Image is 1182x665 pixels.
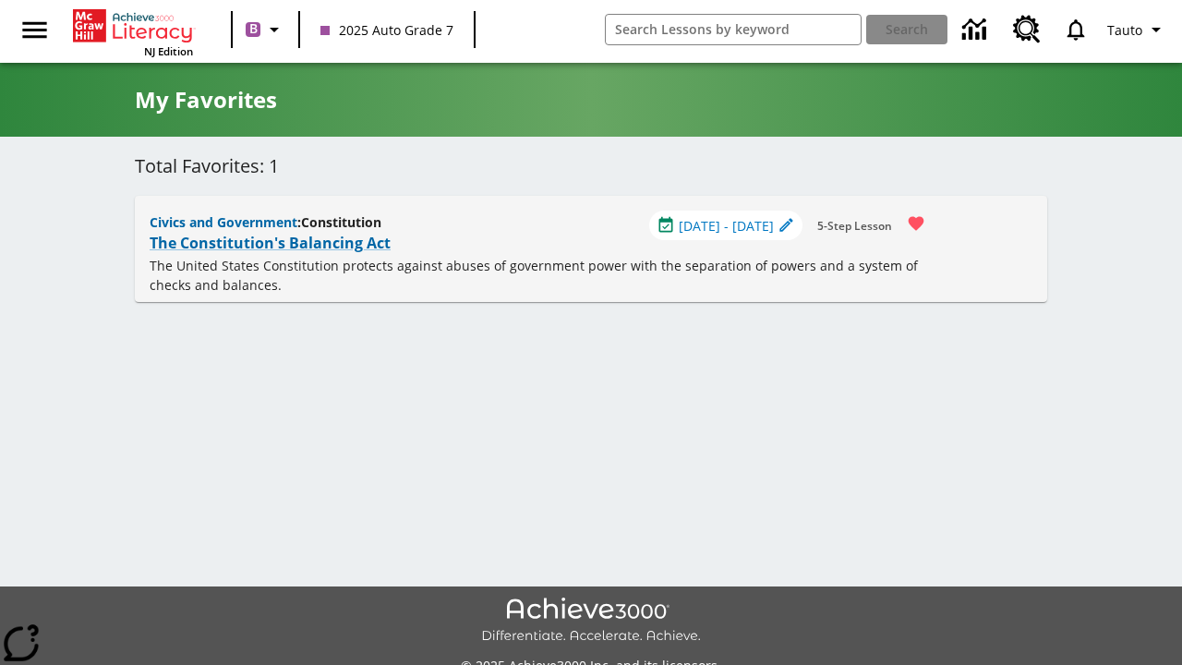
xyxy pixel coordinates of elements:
[7,3,62,57] button: Open side menu
[135,85,277,115] h5: My Favorites
[249,18,258,41] span: B
[73,7,193,44] a: Home
[810,211,899,241] button: 5-Step Lesson
[150,230,391,256] a: The Constitution's Balancing Act
[951,5,1002,55] a: Data Center
[481,598,701,645] img: Achieve3000 Differentiate Accelerate Achieve
[320,20,453,40] span: 2025 Auto Grade 7
[1107,20,1142,40] span: Tauto
[1052,6,1100,54] a: Notifications
[1100,13,1175,46] button: Profile/Settings
[1002,5,1052,54] a: Resource Center, Will open in new tab
[297,213,381,231] span: : Constitution
[817,216,892,236] span: 5-Step Lesson
[150,213,297,231] span: Civics and Government
[73,6,193,58] div: Home
[150,256,936,295] p: The United States Constitution protects against abuses of government power with the separation of...
[238,13,293,46] button: Boost Class color is purple. Change class color
[135,151,1047,181] h6: Total Favorites: 1
[606,15,861,44] input: search field
[649,211,802,240] div: Aug 27 - Aug 27 Choose Dates
[896,203,936,244] button: Remove from Favorites
[144,44,193,58] span: NJ Edition
[679,216,774,236] span: [DATE] - [DATE]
